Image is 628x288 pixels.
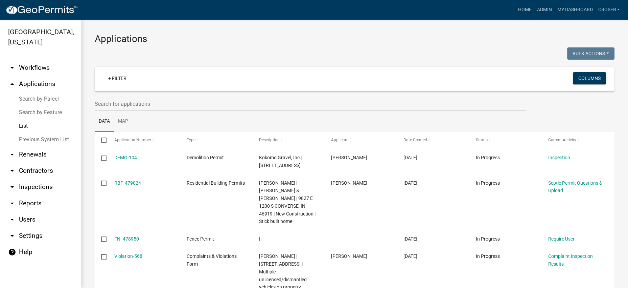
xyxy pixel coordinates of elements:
[95,33,614,45] h3: Applications
[548,253,593,267] a: Complaint Inspection Results
[331,138,349,142] span: Applicant
[548,138,576,142] span: Current Activity
[103,72,132,84] a: + Filter
[573,72,606,84] button: Columns
[8,199,16,207] i: arrow_drop_down
[403,180,417,186] span: 09/16/2025
[403,236,417,242] span: 09/15/2025
[403,138,427,142] span: Date Created
[187,138,195,142] span: Type
[595,3,623,16] a: croser
[331,253,367,259] span: Brooklyn Thomas
[114,111,132,132] a: Map
[476,180,500,186] span: In Progress
[259,155,301,168] span: Kokomo Gravel, Inc | 2930 E Paw Paw Pike
[114,253,142,259] a: Violation-568
[108,132,180,148] datatable-header-cell: Application Number
[476,253,500,259] span: In Progress
[114,180,141,186] a: RBP-479024
[187,253,237,267] span: Complaints & Violations Form
[114,155,137,160] a: DEMO-104
[8,150,16,159] i: arrow_drop_down
[114,236,139,242] a: FN -478950
[397,132,469,148] datatable-header-cell: Date Created
[8,183,16,191] i: arrow_drop_down
[331,155,367,160] span: Mike Bowyer
[95,111,114,132] a: Data
[548,180,602,193] a: Septic Permit Questions & Upload
[476,155,500,160] span: In Progress
[259,138,279,142] span: Description
[95,132,108,148] datatable-header-cell: Select
[180,132,252,148] datatable-header-cell: Type
[403,155,417,160] span: 09/17/2025
[187,155,224,160] span: Demolition Permit
[8,80,16,88] i: arrow_drop_up
[554,3,595,16] a: My Dashboard
[259,236,260,242] span: |
[259,180,315,224] span: Curtis Zehr | Curtis & Brandi Zehr | 9827 E 1200 S CONVERSE, IN 46919 | New Construction | Stick ...
[476,236,500,242] span: In Progress
[95,97,526,111] input: Search for applications
[8,215,16,224] i: arrow_drop_down
[548,155,570,160] a: Inspection
[469,132,542,148] datatable-header-cell: Status
[8,232,16,240] i: arrow_drop_down
[187,180,245,186] span: Residential Building Permits
[567,47,614,60] button: Bulk Actions
[515,3,534,16] a: Home
[331,180,367,186] span: Curtis Zehr
[8,167,16,175] i: arrow_drop_down
[8,64,16,72] i: arrow_drop_down
[187,236,214,242] span: Fence Permit
[252,132,325,148] datatable-header-cell: Description
[403,253,417,259] span: 09/15/2025
[8,248,16,256] i: help
[476,138,488,142] span: Status
[542,132,614,148] datatable-header-cell: Current Activity
[548,236,575,242] a: Require User
[534,3,554,16] a: Admin
[325,132,397,148] datatable-header-cell: Applicant
[114,138,151,142] span: Application Number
